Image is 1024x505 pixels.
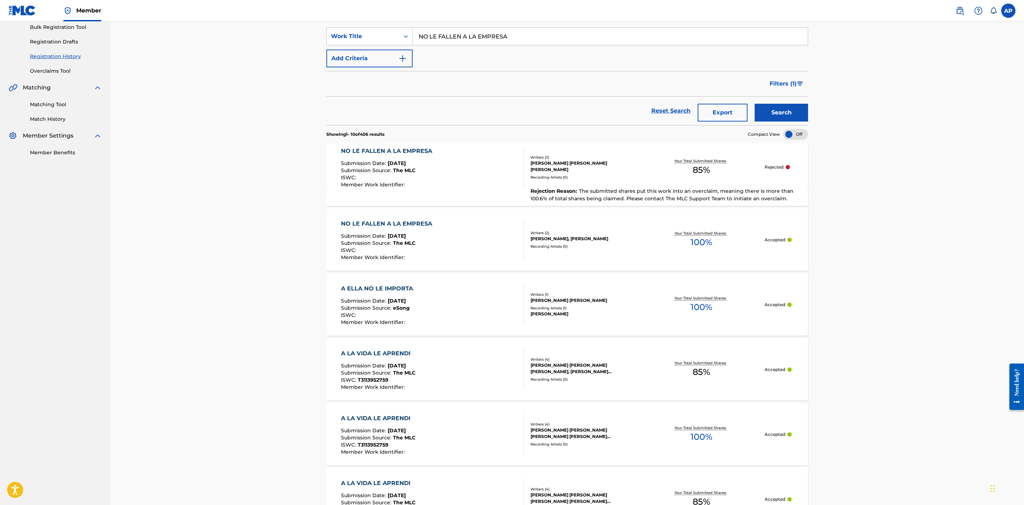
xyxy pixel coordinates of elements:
[674,231,728,236] p: Your Total Submitted Shares:
[765,164,783,170] p: Rejected
[388,427,406,434] span: [DATE]
[990,7,997,14] div: Notifications
[341,254,407,261] span: Member Work Identifier :
[770,79,797,88] span: Filters ( 1 )
[748,131,780,138] span: Compact View
[341,298,388,304] span: Submission Date :
[531,297,638,304] div: [PERSON_NAME] [PERSON_NAME]
[765,496,785,503] p: Accepted
[693,366,710,378] span: 85 %
[531,362,638,375] div: [PERSON_NAME] [PERSON_NAME] [PERSON_NAME], [PERSON_NAME] [PERSON_NAME] [PERSON_NAME]
[797,82,803,86] img: filter
[393,167,415,174] span: The MLC
[698,104,748,122] button: Export
[341,370,393,376] span: Submission Source :
[326,27,808,125] form: Search Form
[765,237,785,243] p: Accepted
[765,431,785,438] p: Accepted
[30,53,102,60] a: Registration History
[531,377,638,382] div: Recording Artists ( 0 )
[674,360,728,366] p: Your Total Submitted Shares:
[971,4,986,18] div: Help
[331,32,395,41] div: Work Title
[953,4,967,18] a: Public Search
[531,244,638,249] div: Recording Artists ( 0 )
[531,175,638,180] div: Recording Artists ( 0 )
[531,292,638,297] div: Writers ( 1 )
[531,188,579,194] span: Rejection Reason :
[358,442,388,448] span: T3113952759
[765,366,785,373] p: Accepted
[341,167,393,174] span: Submission Source :
[341,160,388,166] span: Submission Date :
[30,67,102,75] a: Overclaims Tool
[341,174,358,181] span: ISWC :
[531,357,638,362] div: Writers ( 4 )
[1001,4,1015,18] div: User Menu
[765,75,808,93] button: Filters (1)
[23,83,51,92] span: Matching
[341,240,393,246] span: Submission Source :
[691,236,712,249] span: 100 %
[341,449,407,455] span: Member Work Identifier :
[341,384,407,390] span: Member Work Identifier :
[531,188,793,202] span: The submitted shares put this work into an overclaim, meaning there is more than 100.6% of total ...
[326,273,808,336] a: A ELLA NO LE IMPORTASubmission Date:[DATE]Submission Source:eSongISWC:Member Work Identifier:Writ...
[765,302,785,308] p: Accepted
[531,492,638,505] div: [PERSON_NAME] [PERSON_NAME] [PERSON_NAME] [PERSON_NAME] [PERSON_NAME] [PERSON_NAME] [PERSON_NAME]
[388,492,406,499] span: [DATE]
[531,230,638,236] div: Writers ( 2 )
[341,312,358,318] span: ISWC :
[23,132,73,140] span: Member Settings
[755,104,808,122] button: Search
[398,54,407,63] img: 9d2ae6d4665cec9f34b9.svg
[30,24,102,31] a: Bulk Registration Tool
[691,301,712,314] span: 100 %
[531,427,638,440] div: [PERSON_NAME] [PERSON_NAME] [PERSON_NAME] [PERSON_NAME] [PERSON_NAME] [PERSON_NAME] [PERSON_NAME]
[9,132,17,140] img: Member Settings
[326,50,413,67] button: Add Criteria
[341,147,436,155] div: NO LE FALLEN A LA EMPRESA
[341,220,436,228] div: NO LE FALLEN A LA EMPRESA
[531,160,638,173] div: [PERSON_NAME] [PERSON_NAME] [PERSON_NAME]
[30,115,102,123] a: Match History
[531,305,638,311] div: Recording Artists ( 1 )
[341,284,417,293] div: A ELLA NO LE IMPORTA
[341,427,388,434] span: Submission Date :
[393,434,415,441] span: The MLC
[674,490,728,495] p: Your Total Submitted Shares:
[531,442,638,447] div: Recording Artists ( 0 )
[393,305,410,311] span: eSong
[30,101,102,108] a: Matching Tool
[531,236,638,242] div: [PERSON_NAME], [PERSON_NAME]
[326,143,808,206] a: NO LE FALLEN A LA EMPRESASubmission Date:[DATE]Submission Source:The MLCISWC:Member Work Identifi...
[674,295,728,301] p: Your Total Submitted Shares:
[341,319,407,325] span: Member Work Identifier :
[691,431,712,443] span: 100 %
[93,83,102,92] img: expand
[30,149,102,156] a: Member Benefits
[341,479,415,488] div: A LA VIDA LE APRENDI
[341,349,415,358] div: A LA VIDA LE APRENDI
[63,6,72,15] img: Top Rightsholder
[388,160,406,166] span: [DATE]
[30,38,102,46] a: Registration Drafts
[988,471,1024,505] div: Widget de chat
[648,103,694,119] a: Reset Search
[76,6,101,15] span: Member
[388,298,406,304] span: [DATE]
[9,83,17,92] img: Matching
[393,240,415,246] span: The MLC
[341,442,358,448] span: ISWC :
[341,414,415,423] div: A LA VIDA LE APRENDI
[531,311,638,317] div: [PERSON_NAME]
[974,6,983,15] img: help
[341,247,358,253] span: ISWC :
[674,158,728,164] p: Your Total Submitted Shares:
[9,5,36,16] img: MLC Logo
[393,370,415,376] span: The MLC
[531,422,638,427] div: Writers ( 4 )
[388,362,406,369] span: [DATE]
